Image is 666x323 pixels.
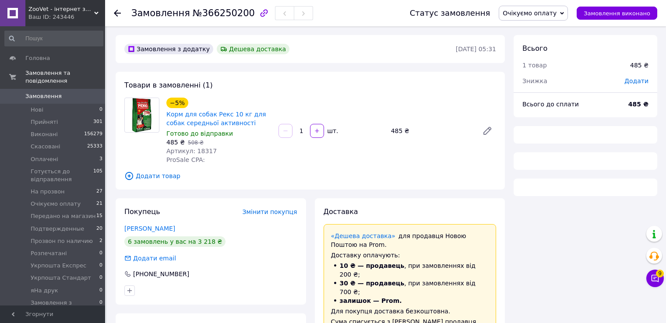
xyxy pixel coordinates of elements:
span: Знижка [522,77,547,84]
div: Дешева доставка [217,44,289,54]
span: Товари в замовленні (1) [124,81,213,89]
span: 0 [99,106,102,114]
div: Доставку оплачують: [331,251,489,260]
span: залишок — Prom. [340,297,402,304]
div: [PHONE_NUMBER] [132,270,190,278]
span: Передано на магазин [31,212,96,220]
span: 508 ₴ [188,140,204,146]
span: ZooVet - інтернет зоомагазин самих низьких цін - Zoovetbaza.com.ua [28,5,94,13]
span: ProSale CPA: [166,156,205,163]
span: 0 [99,262,102,270]
span: 0 [99,274,102,282]
span: Розпечатані [31,249,67,257]
span: 20 [96,225,102,233]
span: 3 [99,155,102,163]
span: Оплачені [31,155,58,163]
span: №366250200 [193,8,255,18]
span: Замовлення та повідомлення [25,69,105,85]
div: шт. [325,126,339,135]
span: Укрпошта Експрес [31,262,86,270]
span: 15 [96,212,102,220]
span: 105 [93,168,102,183]
span: Очікуємо оплату [31,200,81,208]
button: Замовлення виконано [577,7,657,20]
span: Замовлення [131,8,190,18]
span: Замовлення з [PERSON_NAME] [31,299,99,315]
div: 6 замовлень у вас на 3 218 ₴ [124,236,226,247]
span: Покупець [124,207,160,216]
span: 0 [99,299,102,315]
span: Готово до відправки [166,130,233,137]
span: Виконані [31,130,58,138]
a: [PERSON_NAME] [124,225,175,232]
div: Замовлення з додатку [124,44,213,54]
span: На прозвон [31,188,65,196]
div: −5% [166,98,188,108]
span: 156279 [84,130,102,138]
span: яНа друк [31,287,58,295]
a: Редагувати [479,122,496,140]
span: Додати [624,77,648,84]
span: Готується до відправлення [31,168,93,183]
div: 485 ₴ [630,61,648,70]
span: 0 [99,249,102,257]
div: Статус замовлення [410,9,490,18]
span: 2 [99,237,102,245]
span: 25333 [87,143,102,151]
span: Прозвон по наличию [31,237,93,245]
div: Додати email [132,254,177,263]
span: 30 ₴ — продавець [340,280,405,287]
span: Очікуємо оплату [503,10,557,17]
span: 1 товар [522,62,547,69]
li: , при замовленнях від 700 ₴; [331,279,489,296]
div: Ваш ID: 243446 [28,13,105,21]
span: Укрпошта Стандарт [31,274,91,282]
span: Всього до сплати [522,101,579,108]
div: Повернутися назад [114,9,121,18]
span: 301 [93,118,102,126]
div: Для покупця доставка безкоштовна. [331,307,489,316]
span: 9 [656,270,664,277]
input: Пошук [4,31,103,46]
span: Артикул: 18317 [166,147,217,154]
span: 485 ₴ [166,139,185,146]
time: [DATE] 05:31 [456,46,496,53]
div: для продавця Новою Поштою на Prom. [331,232,489,249]
span: Змінити покупця [243,208,297,215]
span: 27 [96,188,102,196]
span: Замовлення [25,92,62,100]
span: Замовлення виконано [584,10,650,17]
a: «Дешева доставка» [331,232,395,239]
span: 10 ₴ — продавець [340,262,405,269]
span: 21 [96,200,102,208]
span: Всього [522,44,547,53]
span: Додати товар [124,171,496,181]
div: Додати email [123,254,177,263]
span: Головна [25,54,50,62]
span: Доставка [324,207,358,216]
span: 0 [99,287,102,295]
a: Корм для собак Рекс 10 кг для собак середньої активності [166,111,266,126]
img: Корм для собак Рекс 10 кг для собак середньої активності [130,98,154,132]
span: Нові [31,106,43,114]
span: Прийняті [31,118,58,126]
button: Чат з покупцем9 [646,270,664,287]
li: , при замовленнях від 200 ₴; [331,261,489,279]
span: Скасовані [31,143,60,151]
div: 485 ₴ [388,125,475,137]
span: Подтвержденные [31,225,84,233]
b: 485 ₴ [628,101,648,108]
